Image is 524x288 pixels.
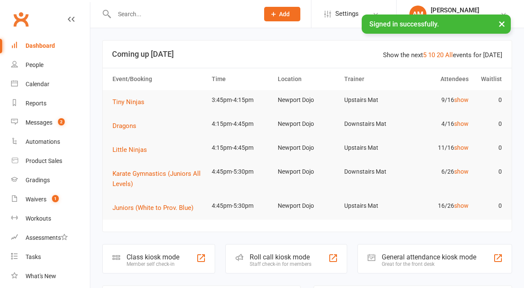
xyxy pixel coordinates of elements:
[208,90,274,110] td: 3:45pm-4:15pm
[26,42,55,49] div: Dashboard
[26,253,41,260] div: Tasks
[208,114,274,134] td: 4:15pm-4:45pm
[26,196,46,203] div: Waivers
[472,68,506,90] th: Waitlist
[11,151,90,171] a: Product Sales
[127,253,179,261] div: Class kiosk mode
[274,114,340,134] td: Newport Dojo
[406,138,472,158] td: 11/16
[112,121,142,131] button: Dragons
[409,6,426,23] div: AM
[127,261,179,267] div: Member self check-in
[274,68,340,90] th: Location
[11,171,90,190] a: Gradings
[10,9,32,30] a: Clubworx
[472,196,506,216] td: 0
[445,51,453,59] a: All
[340,90,406,110] td: Upstairs Mat
[335,4,359,23] span: Settings
[454,202,469,209] a: show
[437,51,443,59] a: 20
[406,90,472,110] td: 9/16
[112,98,144,106] span: Tiny Ninjas
[340,138,406,158] td: Upstairs Mat
[208,162,274,182] td: 4:45pm-5:30pm
[423,51,426,59] a: 5
[264,7,300,21] button: Add
[112,97,150,107] button: Tiny Ninjas
[112,8,253,20] input: Search...
[494,15,510,33] button: ×
[11,190,90,209] a: Waivers 1
[383,50,502,60] div: Show the next events for [DATE]
[274,196,340,216] td: Newport Dojo
[26,119,52,126] div: Messages
[382,253,476,261] div: General attendance kiosk mode
[431,14,479,22] div: Twins Martial Arts
[340,162,406,182] td: Downstairs Mat
[454,120,469,127] a: show
[406,114,472,134] td: 4/16
[11,55,90,75] a: People
[26,81,49,87] div: Calendar
[26,157,62,164] div: Product Sales
[340,196,406,216] td: Upstairs Mat
[472,162,506,182] td: 0
[52,195,59,202] span: 1
[208,138,274,158] td: 4:15pm-4:45pm
[11,75,90,94] a: Calendar
[250,261,311,267] div: Staff check-in for members
[472,90,506,110] td: 0
[454,168,469,175] a: show
[274,162,340,182] td: Newport Dojo
[112,122,136,130] span: Dragons
[454,96,469,103] a: show
[11,267,90,286] a: What's New
[431,6,479,14] div: [PERSON_NAME]
[11,132,90,151] a: Automations
[406,196,472,216] td: 16/26
[112,170,201,188] span: Karate Gymnastics (Juniors All Levels)
[11,113,90,132] a: Messages 2
[11,247,90,267] a: Tasks
[26,100,46,107] div: Reports
[112,203,199,213] button: Juniors (White to Prov. Blue)
[26,138,60,145] div: Automations
[26,177,50,183] div: Gradings
[472,138,506,158] td: 0
[274,90,340,110] td: Newport Dojo
[279,11,290,17] span: Add
[112,204,193,212] span: Juniors (White to Prov. Blue)
[454,144,469,151] a: show
[26,215,51,222] div: Workouts
[340,114,406,134] td: Downstairs Mat
[11,228,90,247] a: Assessments
[428,51,435,59] a: 10
[250,253,311,261] div: Roll call kiosk mode
[406,162,472,182] td: 6/26
[26,61,43,68] div: People
[472,114,506,134] td: 0
[340,68,406,90] th: Trainer
[109,68,208,90] th: Event/Booking
[274,138,340,158] td: Newport Dojo
[112,145,153,155] button: Little Ninjas
[11,36,90,55] a: Dashboard
[11,209,90,228] a: Workouts
[208,68,274,90] th: Time
[112,169,204,189] button: Karate Gymnastics (Juniors All Levels)
[26,234,68,241] div: Assessments
[382,261,476,267] div: Great for the front desk
[58,118,65,125] span: 2
[26,273,56,279] div: What's New
[406,68,472,90] th: Attendees
[11,94,90,113] a: Reports
[208,196,274,216] td: 4:45pm-5:30pm
[369,20,439,28] span: Signed in successfully.
[112,50,502,58] h3: Coming up [DATE]
[112,146,147,154] span: Little Ninjas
